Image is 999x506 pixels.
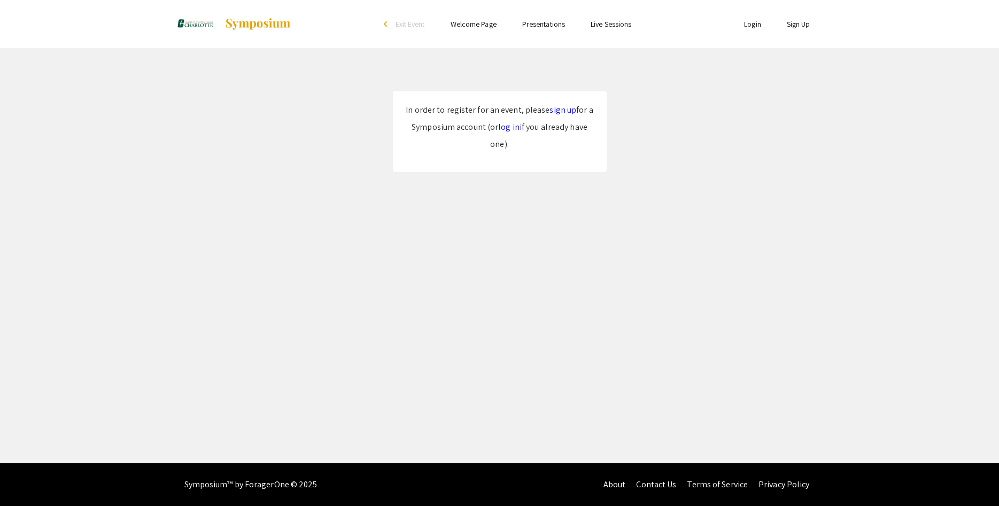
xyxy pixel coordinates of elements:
[522,19,565,29] a: Presentations
[451,19,497,29] a: Welcome Page
[591,19,631,29] a: Live Sessions
[184,463,317,506] div: Symposium™ by ForagerOne © 2025
[224,18,291,30] img: Symposium by ForagerOne
[404,102,596,153] p: In order to register for an event, please for a Symposium account (or if you already have one).
[758,479,809,490] a: Privacy Policy
[498,121,520,133] a: log in
[549,104,576,115] a: sign up
[396,19,425,29] span: Exit Event
[636,479,676,490] a: Contact Us
[176,11,291,37] a: Honors Research Symposium 2025
[787,19,810,29] a: Sign Up
[176,11,214,37] img: Honors Research Symposium 2025
[744,19,761,29] a: Login
[687,479,748,490] a: Terms of Service
[603,479,626,490] a: About
[384,21,390,27] div: arrow_back_ios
